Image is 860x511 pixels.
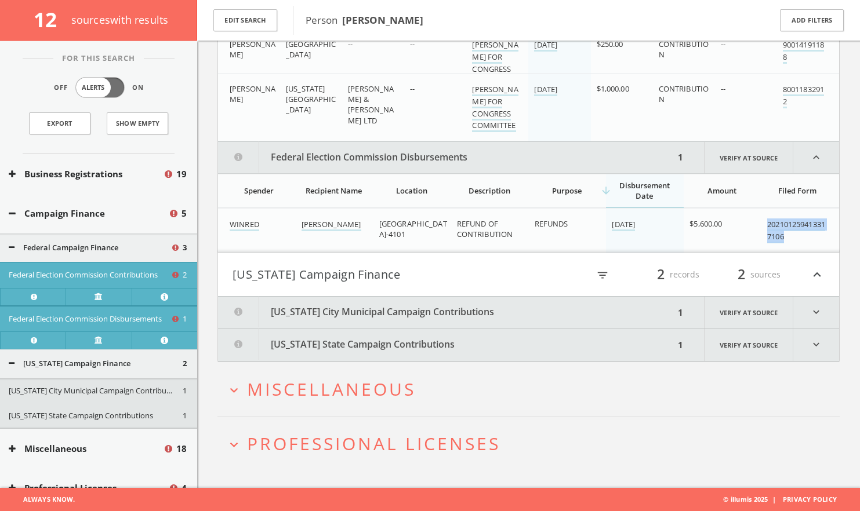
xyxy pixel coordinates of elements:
[66,331,131,349] a: Verify at source
[597,39,623,49] span: $250.00
[472,84,518,132] a: [PERSON_NAME] FOR CONGRESS COMMITTEE
[704,297,793,329] a: Verify at source
[793,142,839,173] i: expand_less
[659,39,709,60] span: CONTRIBUTION
[286,39,336,60] span: [GEOGRAPHIC_DATA]
[704,142,793,173] a: Verify at source
[9,442,163,455] button: Miscellaneous
[410,83,415,94] span: --
[534,39,557,52] a: [DATE]
[767,219,825,243] a: 202101259413317106
[9,358,183,370] button: [US_STATE] Campaign Finance
[652,264,670,284] span: 2
[711,265,781,284] div: sources
[183,269,187,281] span: 2
[176,167,187,181] span: 19
[690,218,722,229] span: $5,600.00
[793,329,839,361] i: expand_more
[732,264,750,284] span: 2
[302,185,367,196] div: Recipient Name
[9,269,170,281] button: Federal Election Commission Contributions
[780,9,844,32] button: Add Filters
[9,481,168,495] button: Professional Licenses
[704,329,793,361] a: Verify at source
[183,410,187,422] span: 1
[230,39,275,60] span: [PERSON_NAME]
[230,185,289,196] div: Spender
[218,208,839,253] div: grid
[457,185,522,196] div: Description
[247,432,500,455] span: Professional Licenses
[107,112,168,134] button: Show Empty
[783,84,824,108] a: 80011832912
[9,167,163,181] button: Business Registrations
[9,410,183,422] button: [US_STATE] State Campaign Contributions
[226,434,840,453] button: expand_moreProfessional Licenses
[233,265,529,284] button: [US_STATE] Campaign Finance
[9,488,75,511] span: Always Know.
[230,83,275,104] span: [PERSON_NAME]
[302,219,361,231] a: [PERSON_NAME]
[132,83,144,93] span: On
[810,265,825,284] i: expand_less
[768,495,781,503] span: |
[218,28,839,141] div: grid
[612,180,677,201] div: Disbursement Date
[183,313,187,325] span: 1
[596,269,609,282] i: filter_list
[247,377,416,401] span: Miscellaneous
[218,329,674,361] button: [US_STATE] State Campaign Contributions
[793,297,839,329] i: expand_more
[721,39,725,49] span: --
[306,13,423,27] span: Person
[348,39,353,49] span: --
[176,442,187,455] span: 18
[597,83,629,94] span: $1,000.00
[226,382,242,398] i: expand_more
[183,385,187,397] span: 1
[630,265,699,284] div: records
[226,379,840,399] button: expand_moreMiscellaneous
[342,13,423,27] b: [PERSON_NAME]
[183,358,187,370] span: 2
[535,185,600,196] div: Purpose
[767,185,828,196] div: Filed Form
[723,488,851,511] span: © illumis 2025
[612,219,635,231] a: [DATE]
[379,218,447,239] span: [GEOGRAPHIC_DATA]-4101
[218,142,674,173] button: Federal Election Commission Disbursements
[457,218,513,239] span: REFUND OF CONTRIBUTION
[182,207,187,220] span: 5
[472,39,518,76] a: [PERSON_NAME] FOR CONGRESS
[600,185,612,196] i: arrow_downward
[53,53,144,64] span: For This Search
[226,437,242,452] i: expand_more
[9,207,168,220] button: Campaign Finance
[29,112,90,134] a: Export
[213,9,277,32] button: Edit Search
[9,385,183,397] button: [US_STATE] City Municipal Campaign Contributions
[410,39,415,49] span: --
[230,219,259,231] a: WINRED
[66,288,131,305] a: Verify at source
[659,83,709,104] span: CONTRIBUTION
[534,84,557,96] a: [DATE]
[348,83,394,126] span: [PERSON_NAME] & [PERSON_NAME] LTD
[34,6,67,33] span: 12
[783,39,824,64] a: 90014191188
[674,297,687,329] div: 1
[54,83,68,93] span: Off
[690,185,754,196] div: Amount
[9,242,170,254] button: Federal Campaign Finance
[286,83,336,115] span: [US_STATE][GEOGRAPHIC_DATA]
[674,329,687,361] div: 1
[783,495,837,503] a: Privacy Policy
[218,297,674,329] button: [US_STATE] City Municipal Campaign Contributions
[721,83,725,94] span: --
[379,185,444,196] div: Location
[71,13,169,27] span: source s with results
[182,481,187,495] span: 4
[674,142,687,173] div: 1
[9,313,170,325] button: Federal Election Commission Disbursements
[535,218,568,229] span: REFUNDS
